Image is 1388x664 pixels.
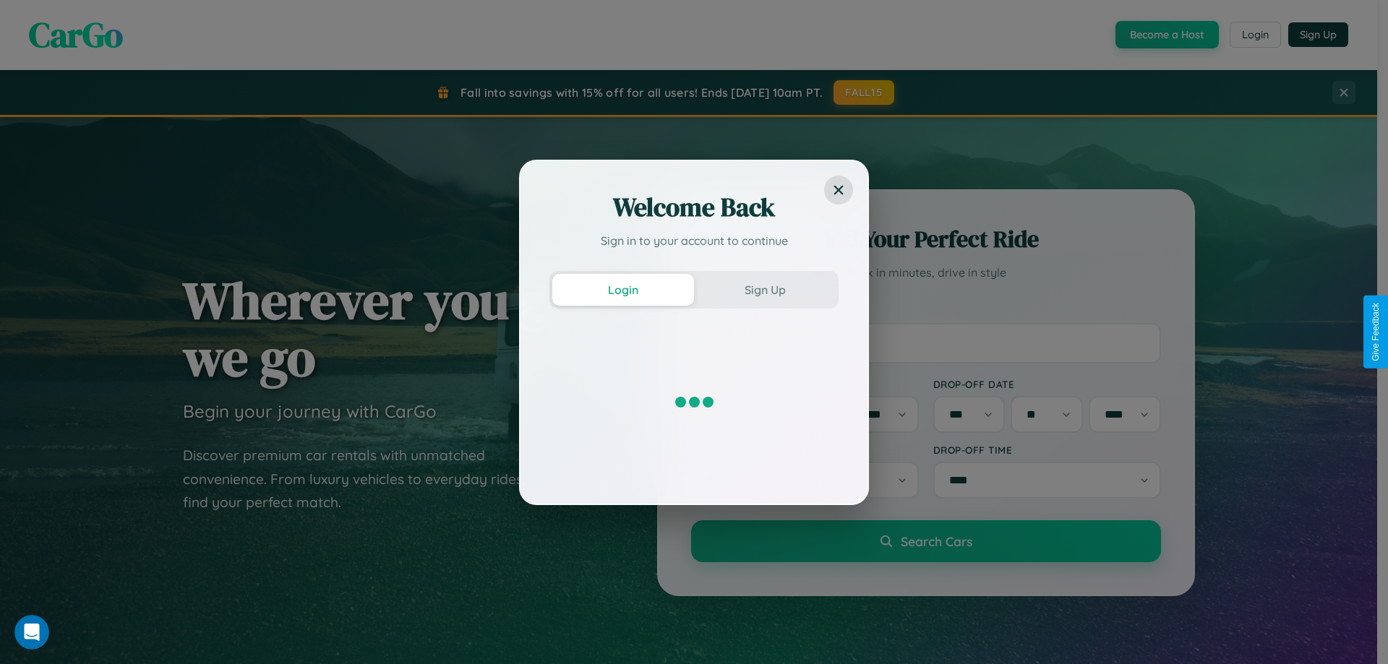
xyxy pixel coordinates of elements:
h2: Welcome Back [549,190,839,225]
iframe: Intercom live chat [14,615,49,650]
div: Give Feedback [1371,303,1381,361]
button: Login [552,274,694,306]
p: Sign in to your account to continue [549,232,839,249]
button: Sign Up [694,274,836,306]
